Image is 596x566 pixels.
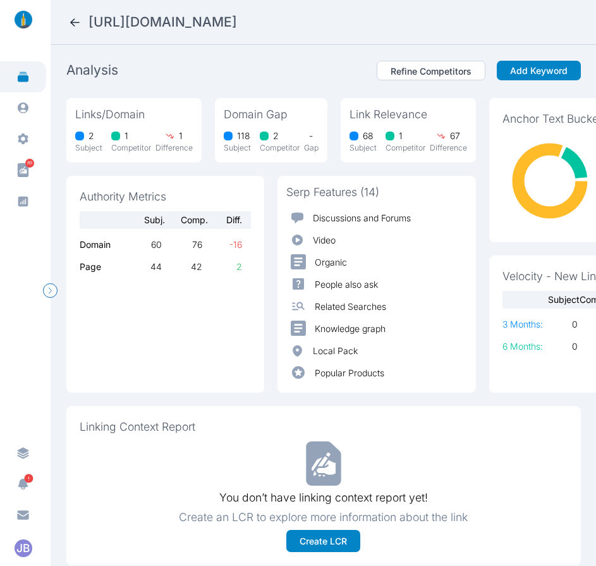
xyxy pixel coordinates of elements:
span: Link Relevance [350,107,467,123]
span: Links/Domain [75,107,193,123]
p: Competitor [386,142,425,154]
p: Competitor [111,142,151,154]
button: Create LCR [286,530,360,552]
p: Organic [315,255,347,269]
span: 118 [237,129,250,142]
p: Difference [155,142,193,154]
span: Linking Context Report [80,419,568,435]
span: 0 [543,317,578,331]
button: Refine Competitors [377,61,485,81]
p: Discussions and Forums [313,211,411,225]
span: 42 [162,260,202,273]
span: 1 [399,129,403,142]
span: 1 [179,129,183,142]
span: Authority Metrics [80,189,252,205]
span: 0 [543,340,578,353]
p: Domain [80,238,122,251]
p: Gap [304,142,319,154]
span: - [309,129,313,142]
span: 2 [202,260,243,273]
span: Diff. [208,213,251,226]
span: 60 [122,238,162,251]
p: Subject [224,142,251,154]
span: Subject [541,293,580,306]
img: linklaunch_small.2ae18699.png [10,11,37,28]
p: You don’t have linking context report yet! [219,490,428,506]
p: People also ask [315,278,378,291]
span: 67 [450,129,460,142]
p: Video [313,233,336,247]
span: 76 [162,238,202,251]
span: -16 [202,238,243,251]
span: Serp Features (14) [286,185,466,200]
p: 6 Months: [502,340,543,353]
span: 1 [125,129,128,142]
p: Subject [350,142,377,154]
span: Subj. [122,213,165,226]
h2: Analysis [66,61,118,79]
h2: https://www.americanmuscle.com/mustang-spoilers-and-rear-wings.html [88,13,237,31]
span: Comp. [165,213,208,226]
span: Domain Gap [224,107,319,123]
p: Local Pack [313,344,358,357]
p: Competitor [260,142,300,154]
span: 2 [88,129,94,142]
button: Add Keyword [497,61,581,81]
span: 68 [363,129,374,142]
span: 2 [273,129,279,142]
span: 89 [25,159,34,168]
p: Create an LCR to explore more information about the link [179,510,468,526]
p: Difference [430,142,467,154]
p: Knowledge graph [315,322,386,335]
p: Related Searches [315,300,386,313]
p: Subject [75,142,102,154]
p: Page [80,260,122,273]
span: 44 [122,260,162,273]
p: 3 Months: [502,317,543,331]
p: Popular Products [315,366,384,379]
